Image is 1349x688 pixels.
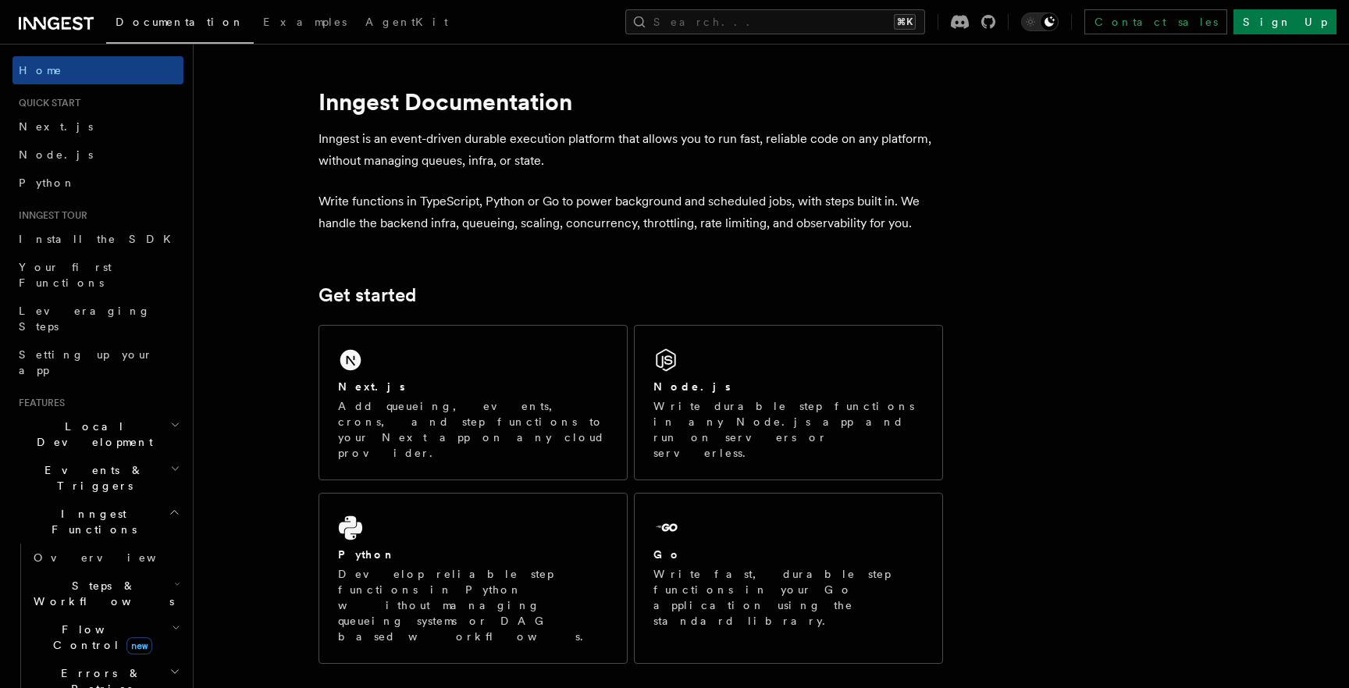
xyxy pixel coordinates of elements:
h1: Inngest Documentation [319,87,943,116]
a: Your first Functions [12,253,183,297]
span: Flow Control [27,622,172,653]
button: Inngest Functions [12,500,183,544]
span: Inngest tour [12,209,87,222]
span: Inngest Functions [12,506,169,537]
span: Steps & Workflows [27,578,174,609]
a: Install the SDK [12,225,183,253]
span: Quick start [12,97,80,109]
span: Setting up your app [19,348,153,376]
span: Leveraging Steps [19,305,151,333]
p: Write fast, durable step functions in your Go application using the standard library. [653,566,924,629]
a: Setting up your app [12,340,183,384]
a: Contact sales [1084,9,1227,34]
span: Examples [263,16,347,28]
span: new [126,637,152,654]
h2: Next.js [338,379,405,394]
a: Examples [254,5,356,42]
span: Next.js [19,120,93,133]
button: Flow Controlnew [27,615,183,659]
a: Leveraging Steps [12,297,183,340]
p: Develop reliable step functions in Python without managing queueing systems or DAG based workflows. [338,566,608,644]
span: Your first Functions [19,261,112,289]
span: Python [19,176,76,189]
span: Home [19,62,62,78]
a: PythonDevelop reliable step functions in Python without managing queueing systems or DAG based wo... [319,493,628,664]
span: AgentKit [365,16,448,28]
p: Write functions in TypeScript, Python or Go to power background and scheduled jobs, with steps bu... [319,191,943,234]
span: Install the SDK [19,233,180,245]
button: Steps & Workflows [27,572,183,615]
span: Overview [34,551,194,564]
a: Sign Up [1233,9,1337,34]
button: Toggle dark mode [1021,12,1059,31]
span: Documentation [116,16,244,28]
p: Inngest is an event-driven durable execution platform that allows you to run fast, reliable code ... [319,128,943,172]
a: Documentation [106,5,254,44]
a: Next.jsAdd queueing, events, crons, and step functions to your Next app on any cloud provider. [319,325,628,480]
button: Local Development [12,412,183,456]
h2: Python [338,547,396,562]
a: Overview [27,544,183,572]
a: GoWrite fast, durable step functions in your Go application using the standard library. [634,493,943,664]
a: Home [12,56,183,84]
p: Add queueing, events, crons, and step functions to your Next app on any cloud provider. [338,398,608,461]
span: Features [12,397,65,409]
h2: Go [653,547,682,562]
a: AgentKit [356,5,457,42]
button: Search...⌘K [625,9,925,34]
span: Local Development [12,419,170,450]
a: Node.jsWrite durable step functions in any Node.js app and run on servers or serverless. [634,325,943,480]
h2: Node.js [653,379,731,394]
a: Node.js [12,141,183,169]
p: Write durable step functions in any Node.js app and run on servers or serverless. [653,398,924,461]
span: Node.js [19,148,93,161]
a: Get started [319,284,416,306]
button: Events & Triggers [12,456,183,500]
a: Next.js [12,112,183,141]
kbd: ⌘K [894,14,916,30]
span: Events & Triggers [12,462,170,494]
a: Python [12,169,183,197]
